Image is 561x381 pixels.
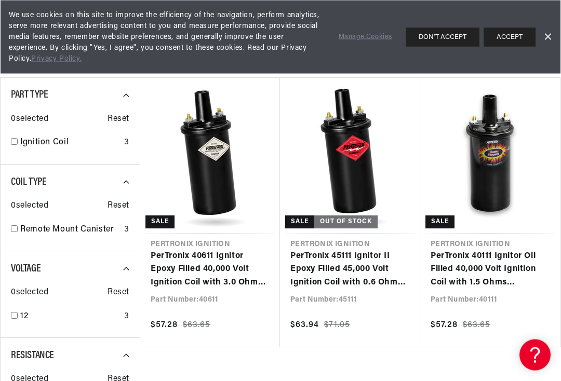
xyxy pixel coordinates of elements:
span: 0 selected [11,200,48,213]
span: Reset [108,113,129,127]
span: We use cookies on this site to improve the efficiency of the navigation, perform analytics, serve... [9,10,324,64]
a: Ignition Coil [20,137,120,150]
button: ACCEPT [484,28,536,47]
span: 0 selected [11,113,48,127]
a: 12 [20,310,120,324]
a: Dismiss Banner [540,30,555,45]
span: Reset [108,200,129,213]
div: 3 [124,310,129,324]
span: 0 selected [11,287,48,300]
span: Voltage [11,264,41,275]
a: PerTronix 40111 Ignitor Oil Filled 40,000 Volt Ignition Coil with 1.5 Ohms Resistance in Black [431,250,550,290]
div: 3 [124,137,129,150]
a: Privacy Policy. [31,55,82,63]
span: Reset [108,287,129,300]
span: Part Type [11,90,48,101]
a: Remote Mount Canister [20,224,120,237]
div: 3 [124,224,129,237]
button: DON'T ACCEPT [406,28,479,47]
span: Coil Type [11,178,46,188]
a: PerTronix 40611 Ignitor Epoxy Filled 40,000 Volt Ignition Coil with 3.0 Ohms Resistance in Black [151,250,270,290]
a: PerTronix 45111 Ignitor II Epoxy Filled 45,000 Volt Ignition Coil with 0.6 Ohms Resistance in Black [290,250,410,290]
span: Resistance [11,351,54,361]
a: Manage Cookies [339,32,392,43]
